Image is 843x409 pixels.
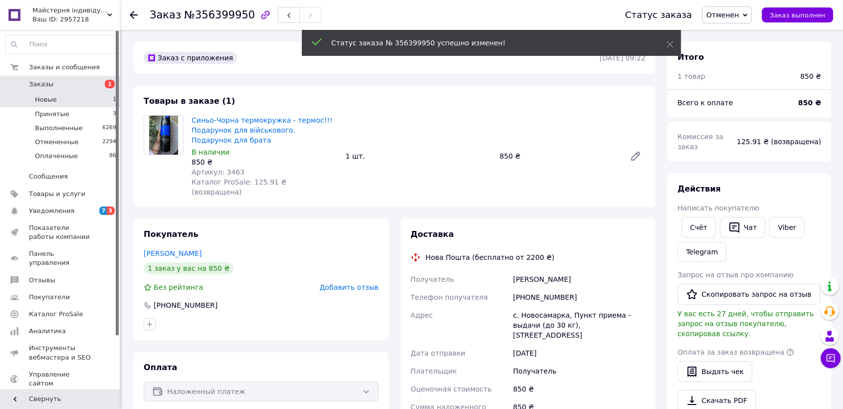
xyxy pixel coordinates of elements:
span: Показатели работы компании [29,223,92,241]
span: Товары и услуги [29,190,85,199]
span: Сообщения [29,172,68,181]
div: [PERSON_NAME] [511,270,647,288]
div: с. Новосамарка, Пункт приема - выдачи (до 30 кг), [STREET_ADDRESS] [511,306,647,344]
div: 850 ₴ [511,380,647,398]
div: [PHONE_NUMBER] [153,300,218,310]
span: Майстерня індивідуальних подарунків Бетховен [32,6,107,15]
button: Чат [720,217,765,238]
span: Отмененные [35,138,78,147]
span: Инструменты вебмастера и SEO [29,344,92,362]
span: Оценочная стоимость [411,385,492,393]
span: 1 [113,95,116,104]
span: Доставка [411,229,454,239]
span: В наличии [192,148,229,156]
span: Итого [677,52,704,62]
span: Получатель [411,275,454,283]
div: Вернуться назад [130,10,138,20]
span: Заказы [29,80,53,89]
span: Всего к оплате [677,99,733,107]
button: Заказ выполнен [762,7,833,22]
span: Новые [35,95,57,104]
img: Синьо-Чорна термокружка - термос!!! Подарунок для військового. Подарунок для брата [149,116,179,155]
div: 850 ₴ [192,157,338,167]
span: Каталог ProSale: 125.91 ₴ (возвращена) [192,178,286,196]
span: Покупатели [29,293,70,302]
span: Отменен [706,11,739,19]
span: 6269 [102,124,116,133]
div: 1 заказ у вас на 850 ₴ [144,262,233,274]
span: 1 товар [677,72,705,80]
button: Выдать чек [677,361,752,382]
div: 1 шт. [342,149,496,163]
span: 1 [105,80,115,88]
a: Синьо-Чорна термокружка - термос!!! Подарунок для військового. Подарунок для брата [192,116,332,144]
span: Без рейтинга [154,283,203,291]
span: Заказы и сообщения [29,63,100,72]
span: Дата отправки [411,349,465,357]
button: Скопировать запрос на отзыв [677,284,820,305]
a: Telegram [677,242,726,262]
div: 850 ₴ [800,71,821,81]
div: Ваш ID: 2957218 [32,15,120,24]
span: Плательщик [411,367,457,375]
span: Оплата [144,363,177,372]
span: Аналитика [29,327,66,336]
span: 125.91 ₴ (возвращена) [737,138,821,146]
span: Принятые [35,110,69,119]
input: Поиск [5,35,117,53]
div: [PHONE_NUMBER] [511,288,647,306]
span: Отзывы [29,276,55,285]
span: Оплата за заказ возвращена [677,348,784,356]
span: 3 [107,206,115,215]
div: 850 ₴ [495,149,622,163]
div: [DATE] [511,344,647,362]
span: Комиссия за заказ [677,133,723,151]
span: Оплаченные [35,152,78,161]
a: Редактировать [626,146,645,166]
a: Viber [769,217,804,238]
span: Панель управления [29,249,92,267]
span: Уведомления [29,206,74,215]
div: Статус заказа № 356399950 успешно изменен! [331,38,641,48]
span: Написать покупателю [677,204,759,212]
span: Добавить отзыв [320,283,379,291]
span: Каталог ProSale [29,310,83,319]
button: Чат с покупателем [821,348,841,368]
a: [PERSON_NAME] [144,249,202,257]
b: 850 ₴ [798,99,821,107]
span: Управление сайтом [29,370,92,388]
span: Выполненные [35,124,83,133]
span: №356399950 [184,9,255,21]
span: Покупатель [144,229,198,239]
span: Товары в заказе (1) [144,96,235,106]
span: У вас есть 27 дней, чтобы отправить запрос на отзыв покупателю, скопировав ссылку. [677,310,814,338]
div: Заказ с приложения [144,52,237,64]
span: Телефон получателя [411,293,488,301]
span: 86 [109,152,116,161]
div: Статус заказа [625,10,692,20]
div: Нова Пошта (бесплатно от 2200 ₴) [423,252,557,262]
span: Заказ выполнен [770,11,825,19]
span: Действия [677,184,721,194]
span: 2294 [102,138,116,147]
span: Артикул: 3463 [192,168,244,176]
span: Адрес [411,311,432,319]
span: 3 [113,110,116,119]
span: Заказ [150,9,181,21]
span: Запрос на отзыв про компанию [677,271,794,279]
div: Получатель [511,362,647,380]
span: 7 [99,206,107,215]
button: Cчёт [681,217,716,238]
